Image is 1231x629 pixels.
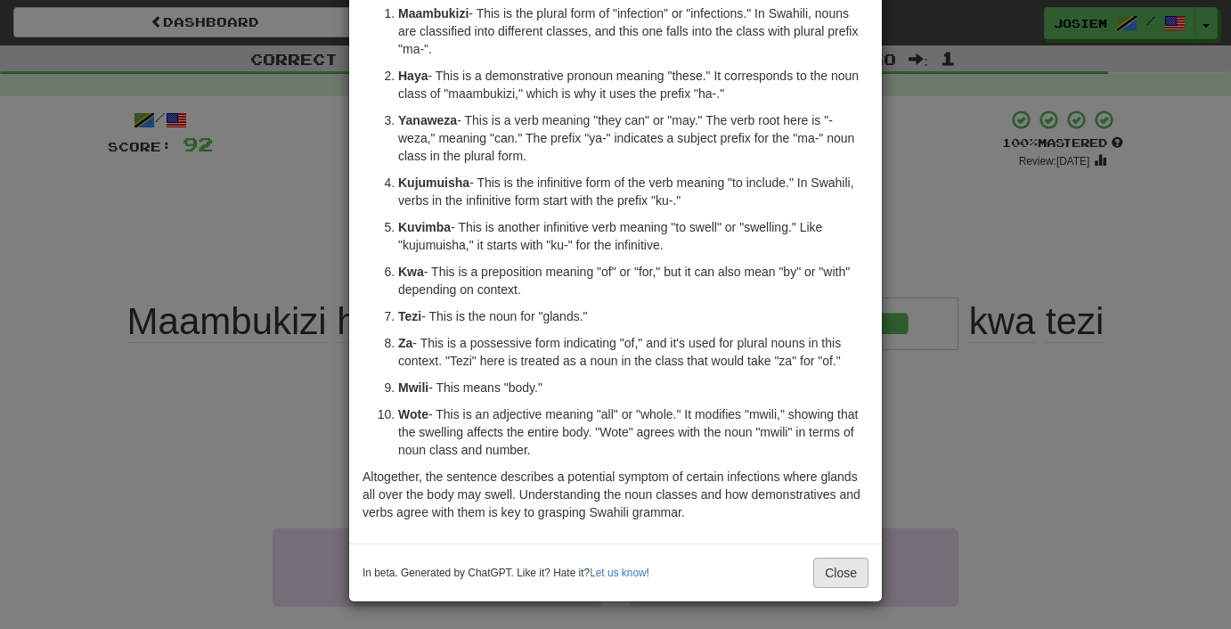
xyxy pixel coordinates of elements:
strong: Haya [398,69,428,83]
strong: Tezi [398,309,421,323]
small: In beta. Generated by ChatGPT. Like it? Hate it? ! [363,566,649,581]
p: Altogether, the sentence describes a potential symptom of certain infections where glands all ove... [363,468,868,521]
strong: Kuvimba [398,220,451,234]
strong: Yanaweza [398,113,457,127]
p: - This is the noun for "glands." [398,307,868,325]
strong: Za [398,336,412,350]
strong: Kujumuisha [398,176,469,190]
p: - This is a demonstrative pronoun meaning "these." It corresponds to the noun class of "maambukiz... [398,67,868,102]
strong: Wote [398,407,428,421]
strong: Maambukizi [398,6,469,20]
p: - This is an adjective meaning "all" or "whole." It modifies "mwili," showing that the swelling a... [398,405,868,459]
p: - This is the plural form of "infection" or "infections." In Swahili, nouns are classified into d... [398,4,868,58]
p: - This is a possessive form indicating "of," and it's used for plural nouns in this context. "Tez... [398,334,868,370]
strong: Kwa [398,265,424,279]
strong: Mwili [398,380,428,395]
p: - This is another infinitive verb meaning "to swell" or "swelling." Like "kujumuisha," it starts ... [398,218,868,254]
a: Let us know [590,567,646,579]
button: Close [813,558,868,588]
p: - This is a preposition meaning "of" or "for," but it can also mean "by" or "with" depending on c... [398,263,868,298]
p: - This means "body." [398,379,868,396]
p: - This is the infinitive form of the verb meaning "to include." In Swahili, verbs in the infiniti... [398,174,868,209]
p: - This is a verb meaning "they can" or "may." The verb root here is "-weza," meaning "can." The p... [398,111,868,165]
